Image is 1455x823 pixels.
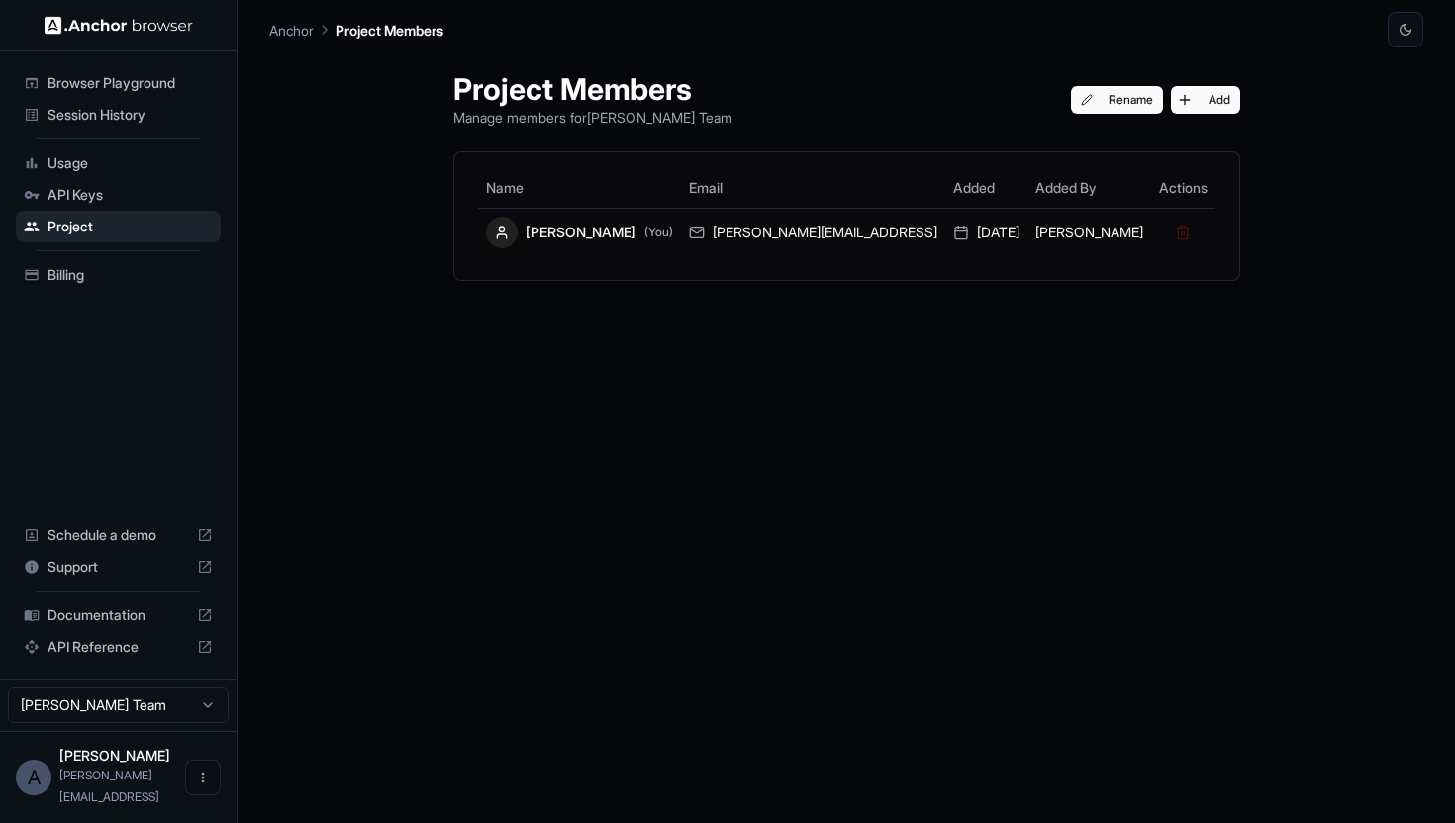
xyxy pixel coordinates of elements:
[48,525,189,545] span: Schedule a demo
[16,179,221,211] div: API Keys
[945,168,1027,208] th: Added
[644,225,673,240] span: (You)
[48,73,213,93] span: Browser Playground
[269,20,314,41] p: Anchor
[48,105,213,125] span: Session History
[953,223,1019,242] div: [DATE]
[16,599,221,631] div: Documentation
[48,153,213,173] span: Usage
[48,185,213,205] span: API Keys
[16,259,221,291] div: Billing
[16,551,221,583] div: Support
[48,265,213,285] span: Billing
[1071,86,1163,114] button: Rename
[1027,208,1151,256] td: [PERSON_NAME]
[48,637,189,657] span: API Reference
[16,519,221,551] div: Schedule a demo
[16,67,221,99] div: Browser Playground
[16,631,221,663] div: API Reference
[1027,168,1151,208] th: Added By
[48,557,189,577] span: Support
[453,71,732,107] h1: Project Members
[45,16,193,35] img: Anchor Logo
[16,211,221,242] div: Project
[486,217,673,248] div: [PERSON_NAME]
[48,217,213,236] span: Project
[689,223,937,242] div: [PERSON_NAME][EMAIL_ADDRESS]
[16,760,51,795] div: A
[59,768,159,804] span: arnold@lntech.ai
[269,19,443,41] nav: breadcrumb
[185,760,221,795] button: Open menu
[336,20,443,41] p: Project Members
[453,107,732,128] p: Manage members for [PERSON_NAME] Team
[478,168,681,208] th: Name
[48,605,189,625] span: Documentation
[16,147,221,179] div: Usage
[16,99,221,131] div: Session History
[1151,168,1215,208] th: Actions
[59,747,170,764] span: Arnold
[681,168,945,208] th: Email
[1171,86,1240,114] button: Add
